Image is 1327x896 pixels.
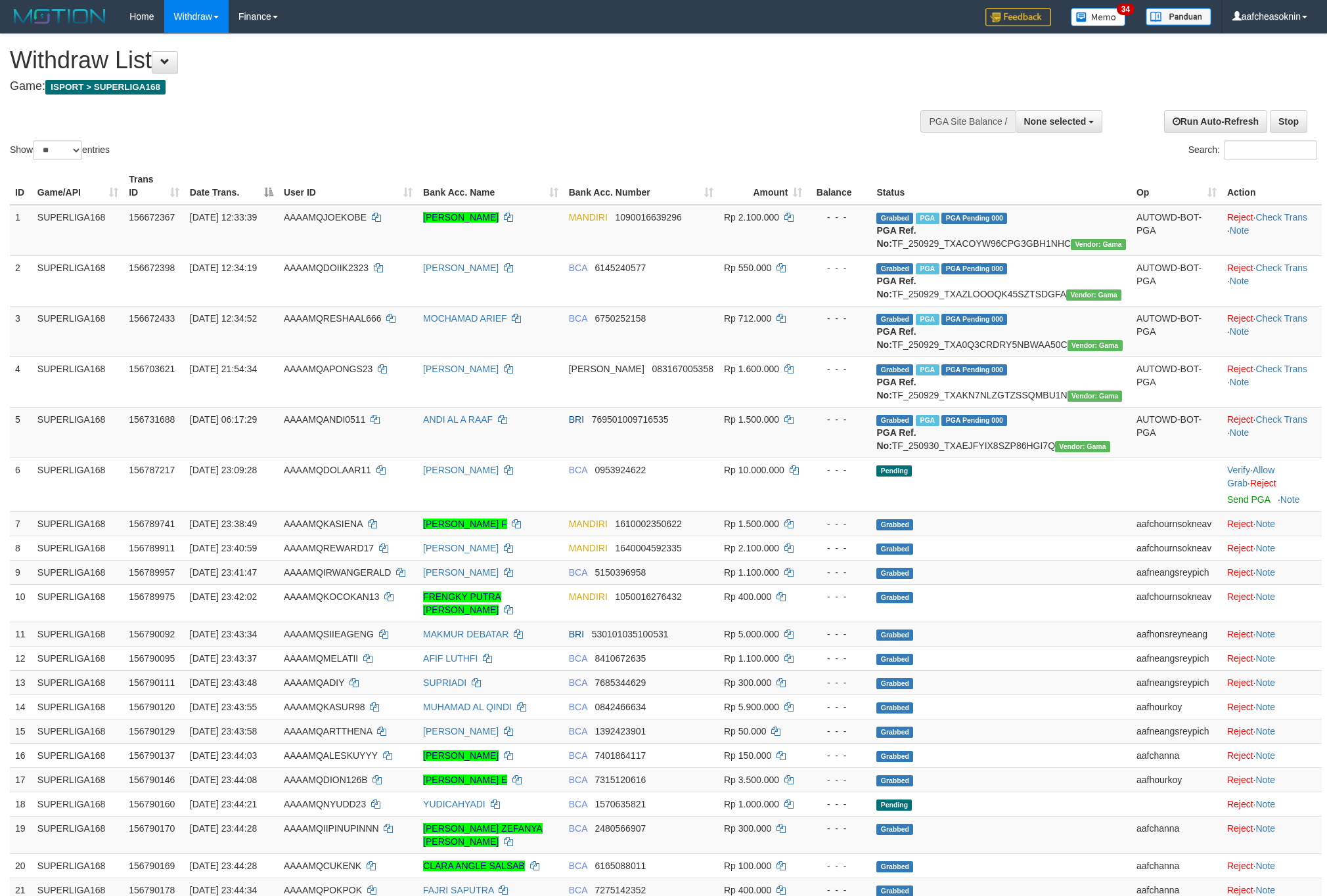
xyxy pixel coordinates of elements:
[724,629,779,639] span: Rp 5.000.000
[1227,263,1253,273] a: Reject
[941,415,1007,426] span: PGA Pending
[813,413,866,426] div: - - -
[190,465,257,475] span: [DATE] 23:09:28
[10,670,32,694] td: 13
[724,653,779,664] span: Rp 1.100.000
[1131,356,1222,407] td: AUTOWD-BOT-PGA
[724,313,771,324] span: Rp 712.000
[569,702,587,712] span: BCA
[1230,225,1249,236] a: Note
[284,677,344,688] span: AAAAMQADIY
[1131,536,1222,560] td: aafchournsokneav
[1255,567,1275,578] a: Note
[190,677,257,688] span: [DATE] 23:43:48
[916,213,939,224] span: Marked by aafsengchandara
[423,861,525,871] a: CLARA ANGLE SALSAB
[876,568,913,579] span: Grabbed
[616,591,682,602] span: Copy 1050016276432 to clipboard
[1068,340,1123,351] span: Vendor URL: https://trx31.1velocity.biz
[724,364,779,374] span: Rp 1.600.000
[1222,356,1322,407] td: · ·
[813,463,866,477] div: - - -
[1131,584,1222,622] td: aafchournsokneav
[10,511,32,536] td: 7
[129,567,175,578] span: 156789957
[569,263,587,273] span: BCA
[1255,591,1275,602] a: Note
[1071,239,1126,250] span: Vendor URL: https://trx31.1velocity.biz
[284,414,366,425] span: AAAAMQANDI0511
[190,567,257,578] span: [DATE] 23:41:47
[423,364,499,374] a: [PERSON_NAME]
[32,255,124,306] td: SUPERLIGA168
[1255,677,1275,688] a: Note
[719,167,807,205] th: Amount: activate to sort column ascending
[32,694,124,719] td: SUPERLIGA168
[32,205,124,256] td: SUPERLIGA168
[1227,465,1274,488] a: Allow Grab
[129,364,175,374] span: 156703621
[595,313,646,324] span: Copy 6750252158 to clipboard
[32,511,124,536] td: SUPERLIGA168
[1131,306,1222,356] td: AUTOWD-BOT-PGA
[1230,427,1249,438] a: Note
[1222,584,1322,622] td: ·
[876,326,916,350] b: PGA Ref. No:
[423,702,512,712] a: MUHAMAD AL QINDI
[616,519,682,529] span: Copy 1610002350622 to clipboard
[876,427,916,451] b: PGA Ref. No:
[876,225,916,249] b: PGA Ref. No:
[1270,110,1307,133] a: Stop
[569,567,587,578] span: BCA
[1227,677,1253,688] a: Reject
[941,364,1007,375] span: PGA Pending
[941,213,1007,224] span: PGA Pending
[876,263,913,274] span: Grabbed
[1222,622,1322,646] td: ·
[595,567,646,578] span: Copy 5150396958 to clipboard
[45,80,166,95] span: ISPORT > SUPERLIGA168
[592,414,669,425] span: Copy 769501009716535 to clipboard
[1066,289,1121,301] span: Vendor URL: https://trx31.1velocity.biz
[1230,377,1249,387] a: Note
[190,653,257,664] span: [DATE] 23:43:37
[284,465,371,475] span: AAAAMQDOLAAR11
[32,622,124,646] td: SUPERLIGA168
[1164,110,1267,133] a: Run Auto-Refresh
[10,205,32,256] td: 1
[813,590,866,603] div: - - -
[1222,407,1322,458] td: · ·
[1024,116,1087,127] span: None selected
[129,212,175,223] span: 156672367
[418,167,564,205] th: Bank Acc. Name: activate to sort column ascending
[616,212,682,223] span: Copy 1090016639296 to clipboard
[871,407,1131,458] td: TF_250930_TXAEJFYIX8SZP86HGI7Q
[279,167,418,205] th: User ID: activate to sort column ascending
[1131,719,1222,743] td: aafneangsreypich
[284,212,367,223] span: AAAAMQJOEKOBE
[1227,799,1253,809] a: Reject
[129,263,175,273] span: 156672398
[871,255,1131,306] td: TF_250929_TXAZLOOOQK45SZTSDGFA
[190,519,257,529] span: [DATE] 23:38:49
[1117,3,1135,15] span: 34
[1131,560,1222,584] td: aafneangsreypich
[190,212,257,223] span: [DATE] 12:33:39
[569,543,608,553] span: MANDIRI
[10,584,32,622] td: 10
[724,702,779,712] span: Rp 5.900.000
[1071,8,1126,26] img: Button%20Memo.svg
[1255,212,1307,223] a: Check Trans
[129,313,175,324] span: 156672433
[569,212,608,223] span: MANDIRI
[284,519,363,529] span: AAAAMQKASIENA
[423,414,493,425] a: ANDI AL A RAAF
[423,775,507,785] a: [PERSON_NAME] E
[284,263,369,273] span: AAAAMQDOIIK2323
[616,543,682,553] span: Copy 1640004592335 to clipboard
[1131,622,1222,646] td: aafhonsreyneang
[1227,750,1253,761] a: Reject
[10,407,32,458] td: 5
[10,646,32,670] td: 12
[876,519,913,530] span: Grabbed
